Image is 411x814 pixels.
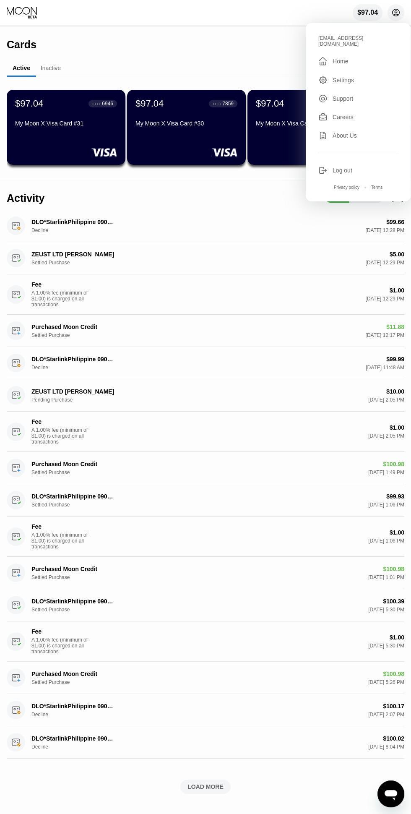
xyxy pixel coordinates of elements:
div: [DATE] 1:01 PM [368,574,404,580]
div: [DATE] 5:30 PM [368,607,404,613]
div: [DATE] 12:28 PM [366,227,404,233]
div: Cards [7,39,36,51]
div: $99.66 [386,219,404,225]
div: Purchased Moon CreditSettled Purchase$100.98[DATE] 1:49 PM [7,452,404,484]
div: ● ● ● ● [213,102,221,105]
div: $97.04● ● ● ●6946My Moon X Visa Card #31 [7,90,125,165]
div: $99.93 [386,493,404,500]
div: My Moon X Visa Card #29 [256,120,358,127]
div: DLO*StarlinkPhilippine 090000000 PHDecline$100.02[DATE] 8:04 PM [7,726,404,759]
div: [DATE] 12:17 PM [366,332,404,338]
div: [DATE] 12:29 PM [366,260,404,266]
div: Inactive [41,65,61,71]
div: Purchased Moon CreditSettled Purchase$100.98[DATE] 5:26 PM [7,662,404,694]
div: Fee [31,628,115,635]
div: FeeA 1.00% fee (minimum of $1.00) is charged on all transactions$1.00[DATE] 12:29 PM [7,274,404,315]
div: Settled Purchase [31,607,73,613]
div: [DATE] 1:06 PM [368,538,404,544]
iframe: Button to launch messaging window [377,780,404,807]
div: Purchased Moon Credit [31,671,115,677]
div: Active [13,65,30,71]
div: [EMAIL_ADDRESS][DOMAIN_NAME] [318,35,398,47]
div: [DATE] 5:30 PM [368,643,404,649]
div: Purchased Moon Credit [31,566,115,572]
div: Purchased Moon CreditSettled Purchase$100.98[DATE] 1:01 PM [7,557,404,589]
div: $100.98 [383,566,404,572]
div: Terms [371,185,382,190]
div: [DATE] 1:06 PM [368,502,404,508]
div: [DATE] 2:05 PM [368,433,404,439]
div: DLO*StarlinkPhilippine 090000000 PHSettled Purchase$99.93[DATE] 1:06 PM [7,484,404,517]
div: ZEUST LTD [PERSON_NAME] [31,388,115,395]
div: Settled Purchase [31,260,73,266]
div: $100.98 [383,671,404,677]
div: ZEUST LTD [PERSON_NAME]Pending Purchase$10.00[DATE] 2:05 PM [7,379,404,412]
div: Careers [333,114,354,120]
div: FeeA 1.00% fee (minimum of $1.00) is charged on all transactions$1.00[DATE] 2:05 PM [7,412,404,452]
div: Fee [31,418,115,425]
div: $100.39 [383,598,404,605]
div: A 1.00% fee (minimum of $1.00) is charged on all transactions [31,637,94,655]
div: Careers [318,112,398,122]
div: DLO*StarlinkPhilippine 090000000 PHDecline$100.17[DATE] 2:07 PM [7,694,404,726]
div: ZEUST LTD [PERSON_NAME]Settled Purchase$5.00[DATE] 12:29 PM [7,242,404,274]
div: FeeA 1.00% fee (minimum of $1.00) is charged on all transactions$1.00[DATE] 1:06 PM [7,517,404,557]
div: $1.00 [390,287,404,294]
div: DLO*StarlinkPhilippine 090000000 PH [31,493,115,500]
div: DLO*StarlinkPhilippine 090000000 PH [31,356,115,363]
div: My Moon X Visa Card #31 [15,120,117,127]
div:  [318,56,328,66]
div: $10.00 [386,388,404,395]
div: Settled Purchase [31,679,73,685]
div: [DATE] 8:04 PM [368,744,404,750]
div: $1.00 [390,634,404,641]
div: [DATE] 12:29 PM [366,296,404,302]
div: Home [318,56,398,66]
div: $97.04 [353,4,382,21]
div: Decline [31,365,73,370]
div: $97.04 [135,98,164,109]
div: ● ● ● ● [92,102,101,105]
div: Log out [318,166,398,175]
div: Privacy policy [334,185,359,190]
div: $99.99 [386,356,404,363]
div: Settled Purchase [31,332,73,338]
div: A 1.00% fee (minimum of $1.00) is charged on all transactions [31,290,94,308]
div: Support [318,94,398,103]
div: Decline [31,712,73,717]
div: $97.04● ● ● ●7859My Moon X Visa Card #30 [127,90,246,165]
div: ZEUST LTD [PERSON_NAME] [31,251,115,258]
div: About Us [318,131,398,140]
div: Settled Purchase [31,574,73,580]
div: $5.00 [390,251,404,258]
div: DLO*StarlinkPhilippine 090000000 PH [31,735,115,742]
div: Settings [333,77,354,83]
div: DLO*StarlinkPhilippine 090000000 PHDecline$99.99[DATE] 11:48 AM [7,347,404,379]
div: FeeA 1.00% fee (minimum of $1.00) is charged on all transactions$1.00[DATE] 5:30 PM [7,621,404,662]
div: Settled Purchase [31,470,73,475]
div: Settings [318,76,398,85]
div: $1.00 [390,529,404,536]
div: DLO*StarlinkPhilippine 090000000 PH [31,703,115,710]
div: $97.04 [357,9,378,16]
div: LOAD MORE [7,780,404,794]
div: About Us [333,132,357,139]
div: DLO*StarlinkPhilippine 090000000 PHDecline$99.66[DATE] 12:28 PM [7,210,404,242]
div: Purchased Moon Credit [31,324,115,330]
div: My Moon X Visa Card #30 [135,120,237,127]
div: $97.04● ● ● ●1659My Moon X Visa Card #29 [247,90,366,165]
div: 6946 [102,101,113,107]
div: Activity [7,192,44,204]
div: Purchased Moon Credit [31,461,115,467]
div: [DATE] 11:48 AM [366,365,404,370]
div: [DATE] 2:07 PM [368,712,404,717]
div: $100.98 [383,461,404,467]
div: $100.17 [383,703,404,710]
div: DLO*StarlinkPhilippine 090000000 PH [31,598,115,605]
div: $11.88 [386,324,404,330]
div: [DATE] 2:05 PM [368,397,404,403]
div: Support [333,95,353,102]
div: Log out [333,167,352,174]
